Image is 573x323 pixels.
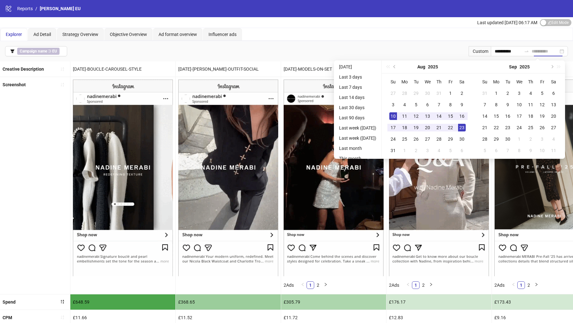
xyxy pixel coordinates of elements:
div: 7 [504,147,512,154]
div: 15 [492,112,500,120]
td: 2025-09-11 [525,99,536,110]
div: 20 [424,124,431,131]
div: 29 [447,135,454,143]
div: £648.59 [70,294,175,310]
td: 2025-09-02 [410,145,422,156]
td: 2025-08-04 [399,99,410,110]
div: 9 [504,101,512,109]
span: left [406,283,410,286]
td: 2025-08-15 [445,110,456,122]
img: Screenshot 120230486322010648 [284,80,384,276]
span: to [524,49,529,54]
li: Last week ([DATE]) [336,134,379,142]
td: 2025-08-02 [456,88,468,99]
td: 2025-08-06 [422,99,433,110]
td: 2025-09-18 [525,110,536,122]
td: 2025-09-13 [548,99,559,110]
div: 25 [401,135,408,143]
td: 2025-09-05 [536,88,548,99]
span: [PERSON_NAME] EU [40,6,81,11]
div: 28 [401,89,408,97]
div: 31 [481,89,489,97]
div: £176.17 [386,294,492,310]
li: This month [336,155,379,162]
td: 2025-09-01 [491,88,502,99]
div: 4 [401,101,408,109]
button: Choose a year [428,60,438,73]
span: Ad Detail [33,32,51,37]
span: 2 Ads [389,283,399,288]
a: 1 [307,282,314,289]
td: 2025-10-10 [536,145,548,156]
button: Choose a year [520,60,530,73]
div: [DATE]-[PERSON_NAME]-OUTFIT-SOCIAL [176,61,281,77]
div: 4 [550,135,557,143]
div: 7 [481,101,489,109]
td: 2025-08-31 [387,145,399,156]
div: 5 [538,89,546,97]
button: left [404,281,412,289]
b: Creative Description [3,67,44,72]
div: 4 [527,89,534,97]
div: 28 [435,135,443,143]
td: 2025-09-23 [502,122,513,133]
div: 12 [412,112,420,120]
button: Campaign name ∋ EU [5,46,67,56]
div: 31 [435,89,443,97]
span: Explorer [6,32,22,37]
div: 8 [515,147,523,154]
td: 2025-09-14 [479,110,491,122]
td: 2025-10-05 [479,145,491,156]
th: Su [479,76,491,88]
li: Next Page [533,281,540,289]
li: [DATE] [336,63,379,71]
td: 2025-09-27 [548,122,559,133]
div: 30 [424,89,431,97]
button: Choose a month [417,60,425,73]
li: 2 [525,281,533,289]
td: 2025-09-04 [433,145,445,156]
div: 2 [412,147,420,154]
a: 1 [412,282,419,289]
td: 2025-09-03 [422,145,433,156]
div: 6 [550,89,557,97]
td: 2025-08-21 [433,122,445,133]
td: 2025-09-21 [479,122,491,133]
div: 14 [435,112,443,120]
div: 6 [424,101,431,109]
span: 2 Ads [284,283,294,288]
td: 2025-10-06 [491,145,502,156]
b: CPM [3,315,12,320]
button: right [427,281,435,289]
td: 2025-08-11 [399,110,410,122]
button: left [299,281,307,289]
button: Choose a month [509,60,517,73]
button: left [510,281,517,289]
td: 2025-07-31 [433,88,445,99]
div: 28 [481,135,489,143]
span: ∋ [17,48,60,55]
th: Tu [502,76,513,88]
td: 2025-09-28 [479,133,491,145]
div: 26 [412,135,420,143]
div: 1 [492,89,500,97]
td: 2025-07-27 [387,88,399,99]
div: 31 [389,147,397,154]
td: 2025-10-08 [513,145,525,156]
div: 12 [538,101,546,109]
td: 2025-07-28 [399,88,410,99]
td: 2025-08-18 [399,122,410,133]
td: 2025-07-29 [410,88,422,99]
td: 2025-09-08 [491,99,502,110]
td: 2025-09-17 [513,110,525,122]
li: Last 90 days [336,114,379,122]
li: 2 [314,281,322,289]
td: 2025-09-16 [502,110,513,122]
span: sort-descending [60,299,65,304]
div: 6 [492,147,500,154]
a: 2 [315,282,322,289]
a: Reports [16,5,34,12]
td: 2025-10-07 [502,145,513,156]
div: 25 [527,124,534,131]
